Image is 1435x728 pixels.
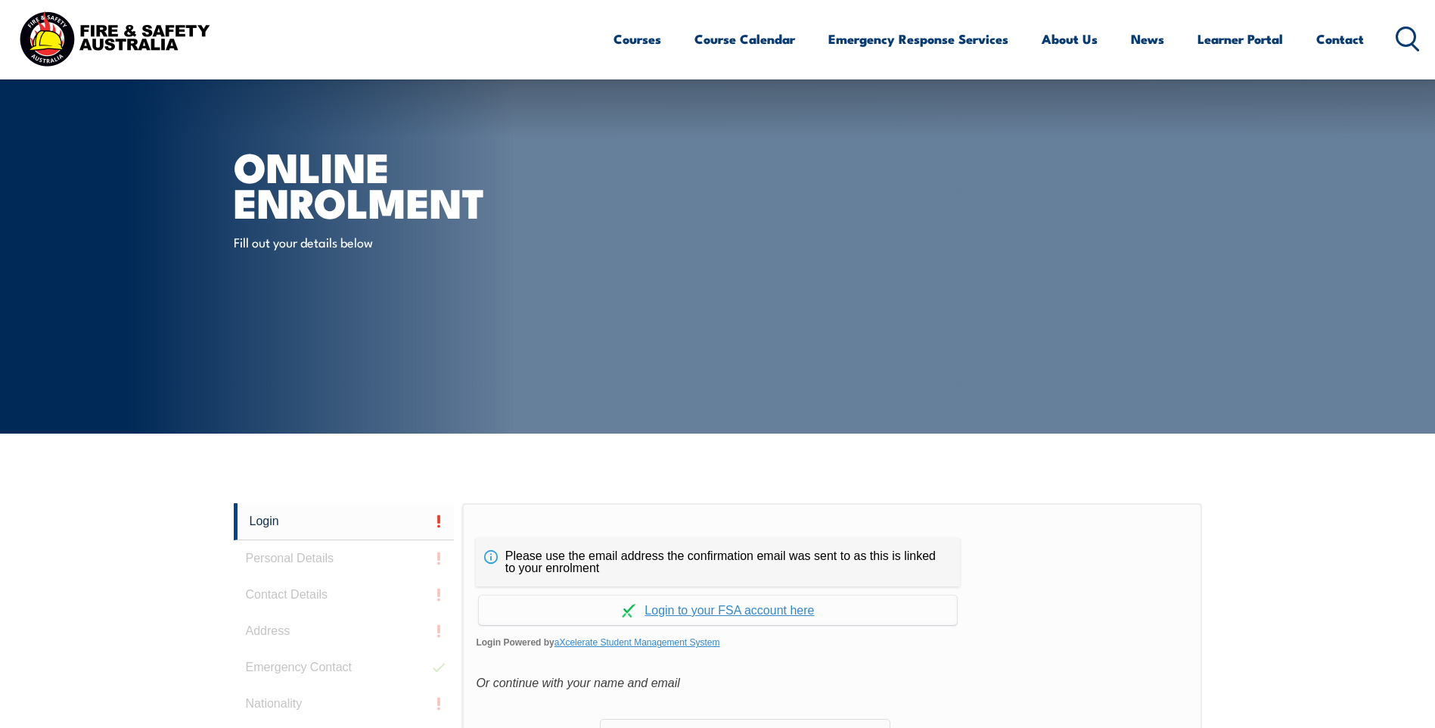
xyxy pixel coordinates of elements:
[554,637,720,648] a: aXcelerate Student Management System
[828,19,1008,59] a: Emergency Response Services
[476,631,1188,654] span: Login Powered by
[476,538,960,586] div: Please use the email address the confirmation email was sent to as this is linked to your enrolment
[613,19,661,59] a: Courses
[1197,19,1283,59] a: Learner Portal
[1131,19,1164,59] a: News
[1042,19,1098,59] a: About Us
[234,148,607,219] h1: Online Enrolment
[1316,19,1364,59] a: Contact
[694,19,795,59] a: Course Calendar
[234,503,455,540] a: Login
[476,672,1188,695] div: Or continue with your name and email
[234,233,510,250] p: Fill out your details below
[622,604,635,618] img: Log in withaxcelerate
